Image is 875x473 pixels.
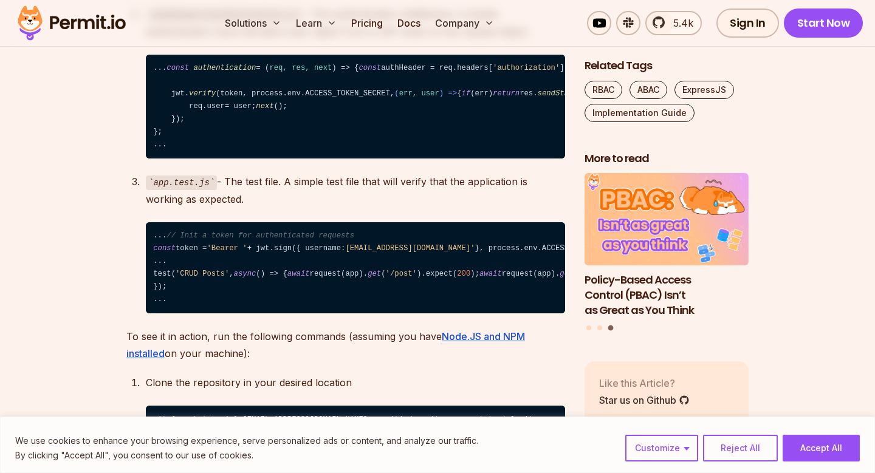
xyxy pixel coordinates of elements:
a: Pricing [346,11,388,35]
p: To see it in action, run the following commands (assuming you have on your machine): [126,328,565,362]
span: '/post' [386,270,417,278]
span: await [287,270,310,278]
span: sendStatus [538,89,583,98]
span: ( ) => [394,89,457,98]
span: clone [166,415,189,424]
h2: Related Tags [585,58,749,73]
span: 'authorization' [493,64,560,72]
span: user [207,102,224,111]
code: git -b tutorial [EMAIL_ADDRESS][DOMAIN_NAME]:permitio/permit-express-tutorial.git [146,406,565,434]
p: Clone the repository in your desired location [146,374,565,391]
span: err, user [399,89,439,98]
p: By clicking "Accept All", you consent to our use of cookies. [15,448,478,463]
span: 'CRUD Posts' [176,270,229,278]
p: We use cookies to enhance your browsing experience, serve personalized ads or content, and analyz... [15,434,478,448]
a: Sign In [716,9,779,38]
button: Learn [291,11,341,35]
li: 3 of 3 [585,174,749,318]
a: RBAC [585,81,622,99]
button: Go to slide 1 [586,325,591,330]
img: Permit logo [12,2,131,44]
span: 5.4k [666,16,693,30]
button: Reject All [703,435,778,461]
span: env [287,89,301,98]
h2: More to read [585,151,749,166]
a: 5.4k [645,11,702,35]
span: next [256,102,273,111]
span: get [368,270,381,278]
img: Policy-Based Access Control (PBAC) Isn’t as Great as You Think [585,174,749,266]
a: Policy-Based Access Control (PBAC) Isn’t as Great as You ThinkPolicy-Based Access Control (PBAC) ... [585,174,749,318]
button: Accept All [783,435,860,461]
button: Customize [625,435,698,461]
span: req, res, next [269,64,332,72]
button: Go to slide 3 [608,325,613,331]
span: await [479,270,502,278]
span: verify [189,89,216,98]
span: // Init a token for authenticated requests [166,231,354,240]
a: ABAC [630,81,667,99]
span: [EMAIL_ADDRESS][DOMAIN_NAME]' [345,244,475,253]
span: if [462,89,471,98]
button: Solutions [220,11,286,35]
a: ExpressJS [674,81,734,99]
div: Posts [585,174,749,333]
span: 'Bearer ' [207,244,247,253]
p: - The test file. A simple test file that will verify that the application is working as expected. [146,173,565,208]
span: get [560,270,573,278]
a: Docs [393,11,425,35]
a: Start Now [784,9,863,38]
button: Company [430,11,499,35]
a: Implementation Guide [585,104,695,122]
h3: Policy-Based Access Control (PBAC) Isn’t as Great as You Think [585,273,749,318]
span: async [234,270,256,278]
span: 200 [457,270,470,278]
span: const [359,64,381,72]
code: ... token = + jwt.sign({ username: }, process.env.ACCESS_TOKEN_SECRET, { expiresIn: }); ... test(... [146,222,565,314]
code: app.test.js [146,175,217,190]
code: ... = ( ) => { authHeader = req. [ ]; token = authHeader && authHeader. ( )[ ]; (token == ) res. ... [146,55,565,159]
span: authentication [193,64,256,72]
p: Like this Article? [599,376,690,390]
span: return [493,89,520,98]
span: headers [457,64,488,72]
span: const [166,64,189,72]
span: ACCESS_TOKEN_SECRET [305,89,390,98]
span: const [153,244,176,253]
button: Go to slide 2 [597,325,602,330]
a: Star us on Github [599,393,690,407]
